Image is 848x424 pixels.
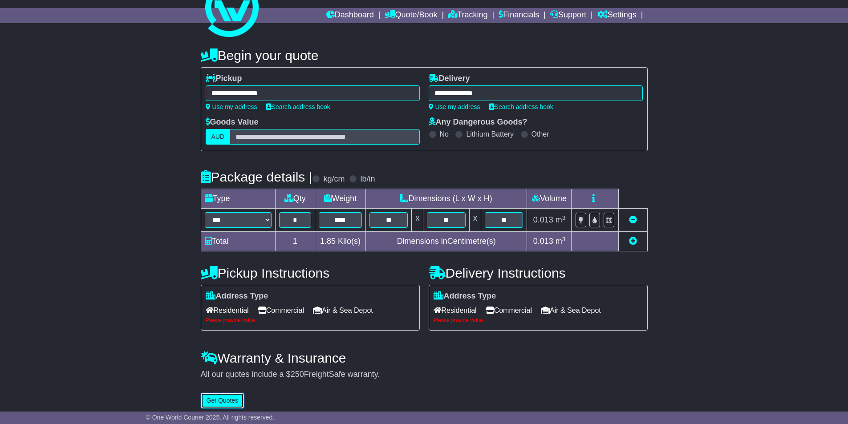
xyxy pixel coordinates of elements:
[315,232,365,251] td: Kilo(s)
[291,370,304,379] span: 250
[258,303,304,317] span: Commercial
[206,117,259,127] label: Goods Value
[206,74,242,84] label: Pickup
[533,237,553,246] span: 0.013
[206,129,231,145] label: AUD
[429,103,480,110] a: Use my address
[206,303,249,317] span: Residential
[499,8,539,23] a: Financials
[550,8,586,23] a: Support
[556,215,566,224] span: m
[562,236,566,242] sup: 3
[434,317,643,323] div: Please provide value
[466,130,514,138] label: Lithium Battery
[201,189,275,209] td: Type
[313,303,373,317] span: Air & Sea Depot
[326,8,374,23] a: Dashboard
[275,189,315,209] td: Qty
[533,215,553,224] span: 0.013
[365,189,527,209] td: Dimensions (L x W x H)
[320,237,336,246] span: 1.85
[429,266,648,280] h4: Delivery Instructions
[360,174,375,184] label: lb/in
[412,209,423,232] td: x
[275,232,315,251] td: 1
[448,8,487,23] a: Tracking
[201,393,244,408] button: Get Quotes
[429,117,527,127] label: Any Dangerous Goods?
[385,8,437,23] a: Quote/Book
[629,237,637,246] a: Add new item
[532,130,549,138] label: Other
[429,74,470,84] label: Delivery
[440,130,449,138] label: No
[206,291,268,301] label: Address Type
[434,303,477,317] span: Residential
[266,103,330,110] a: Search address book
[323,174,345,184] label: kg/cm
[562,214,566,221] sup: 3
[556,237,566,246] span: m
[315,189,365,209] td: Weight
[201,351,648,365] h4: Warranty & Insurance
[201,370,648,380] div: All our quotes include a $ FreightSafe warranty.
[201,232,275,251] td: Total
[365,232,527,251] td: Dimensions in Centimetre(s)
[541,303,601,317] span: Air & Sea Depot
[201,170,312,184] h4: Package details |
[206,103,257,110] a: Use my address
[629,215,637,224] a: Remove this item
[486,303,532,317] span: Commercial
[469,209,481,232] td: x
[597,8,637,23] a: Settings
[434,291,496,301] label: Address Type
[201,266,420,280] h4: Pickup Instructions
[527,189,572,209] td: Volume
[489,103,553,110] a: Search address book
[201,48,648,63] h4: Begin your quote
[206,317,415,323] div: Please provide value
[146,414,275,421] span: © One World Courier 2025. All rights reserved.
